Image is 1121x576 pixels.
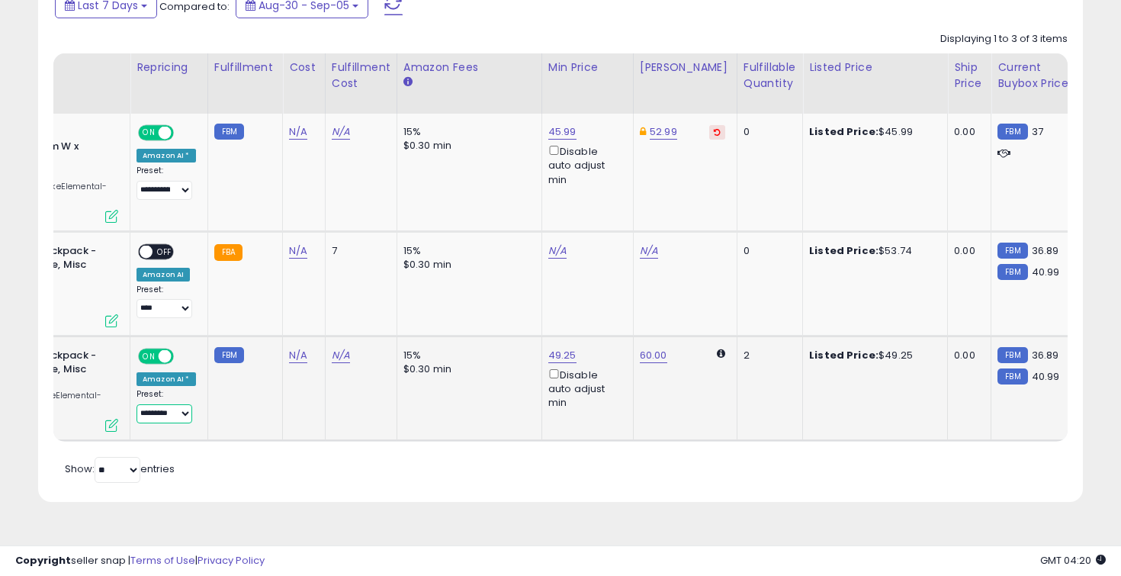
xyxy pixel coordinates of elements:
[809,348,878,362] b: Listed Price:
[403,76,413,89] small: Amazon Fees.
[403,139,530,153] div: $0.30 min
[65,462,175,476] span: Show: entries
[403,125,530,139] div: 15%
[1032,348,1059,362] span: 36.89
[332,124,350,140] a: N/A
[332,244,385,258] div: 7
[809,349,936,362] div: $49.25
[997,368,1027,385] small: FBM
[809,243,878,258] b: Listed Price:
[214,244,243,261] small: FBA
[289,60,319,76] div: Cost
[640,348,667,363] a: 60.00
[744,60,796,92] div: Fulfillable Quantity
[997,264,1027,280] small: FBM
[137,149,196,163] div: Amazon AI *
[954,244,979,258] div: 0.00
[1032,124,1043,139] span: 37
[403,244,530,258] div: 15%
[172,127,196,140] span: OFF
[650,124,677,140] a: 52.99
[403,258,530,272] div: $0.30 min
[172,349,196,362] span: OFF
[332,60,390,92] div: Fulfillment Cost
[137,166,196,200] div: Preset:
[214,60,276,76] div: Fulfillment
[548,348,577,363] a: 49.25
[997,347,1027,363] small: FBM
[403,362,530,376] div: $0.30 min
[640,60,731,76] div: [PERSON_NAME]
[997,243,1027,259] small: FBM
[130,553,195,568] a: Terms of Use
[153,245,177,258] span: OFF
[198,553,265,568] a: Privacy Policy
[137,268,190,282] div: Amazon AI
[15,553,71,568] strong: Copyright
[640,243,658,259] a: N/A
[140,127,159,140] span: ON
[214,124,244,140] small: FBM
[744,125,791,139] div: 0
[214,347,244,363] small: FBM
[809,125,936,139] div: $45.99
[1032,265,1060,279] span: 40.99
[1032,369,1060,384] span: 40.99
[332,348,350,363] a: N/A
[289,348,307,363] a: N/A
[403,349,530,362] div: 15%
[137,389,196,423] div: Preset:
[403,60,535,76] div: Amazon Fees
[548,143,622,187] div: Disable auto adjust min
[548,366,622,410] div: Disable auto adjust min
[997,124,1027,140] small: FBM
[15,554,265,568] div: seller snap | |
[548,243,567,259] a: N/A
[289,243,307,259] a: N/A
[809,60,941,76] div: Listed Price
[954,125,979,139] div: 0.00
[954,60,984,92] div: Ship Price
[997,60,1076,92] div: Current Buybox Price
[744,349,791,362] div: 2
[1032,243,1059,258] span: 36.89
[548,124,577,140] a: 45.99
[137,60,201,76] div: Repricing
[809,244,936,258] div: $53.74
[1040,553,1106,568] span: 2025-09-13 04:20 GMT
[548,60,627,76] div: Min Price
[289,124,307,140] a: N/A
[809,124,878,139] b: Listed Price:
[137,372,196,386] div: Amazon AI *
[140,349,159,362] span: ON
[954,349,979,362] div: 0.00
[744,244,791,258] div: 0
[137,285,196,319] div: Preset:
[940,32,1068,47] div: Displaying 1 to 3 of 3 items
